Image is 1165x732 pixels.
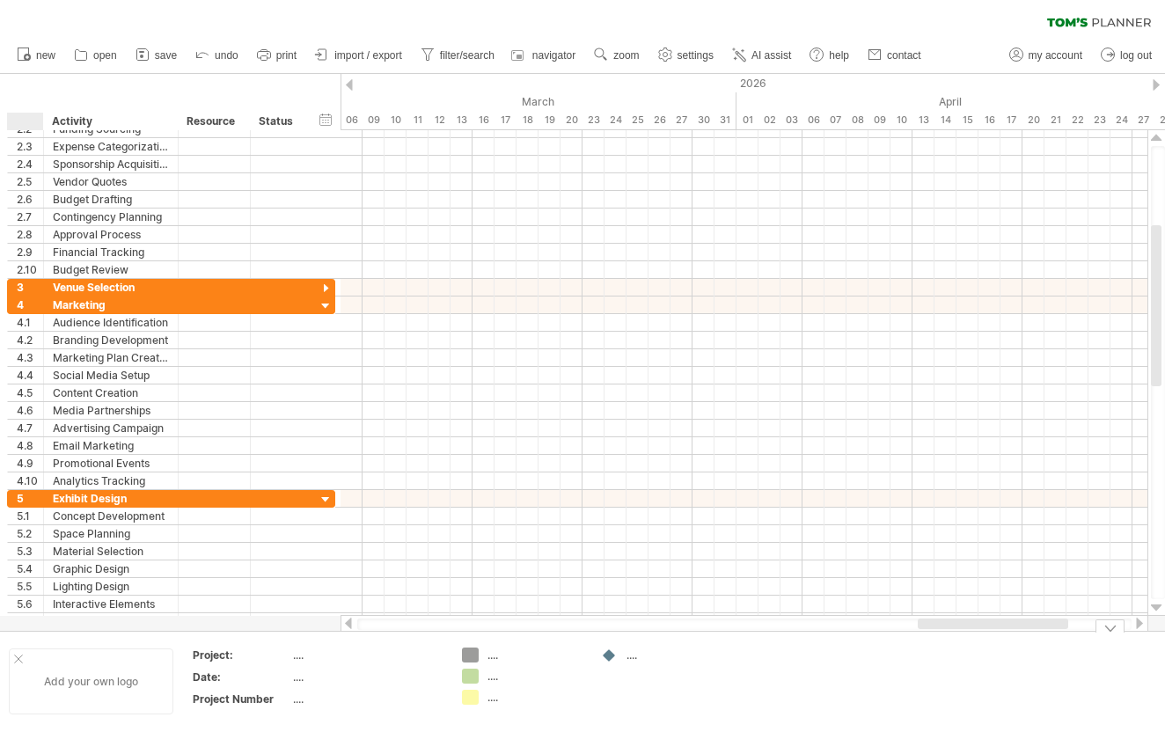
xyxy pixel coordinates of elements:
span: log out [1120,49,1152,62]
div: 2.9 [17,244,43,260]
div: Email Marketing [53,437,169,454]
div: Marketing Plan Creation [53,349,169,366]
div: Friday, 13 March 2026 [451,111,473,129]
div: Monday, 20 April 2026 [1022,111,1044,129]
div: Monday, 6 April 2026 [802,111,824,129]
div: Lighting Design [53,578,169,595]
div: 5.3 [17,543,43,560]
span: open [93,49,117,62]
div: Status [259,113,297,130]
a: help [805,44,854,67]
div: 2.4 [17,156,43,172]
div: Activity [52,113,168,130]
div: 5.2 [17,525,43,542]
div: Interactive Elements [53,596,169,612]
div: Tuesday, 17 March 2026 [495,111,517,129]
div: hide legend [1095,619,1125,633]
div: 2.5 [17,173,43,190]
div: Contingency Planning [53,209,169,225]
div: 5.7 [17,613,43,630]
div: Approval Process [53,226,169,243]
span: filter/search [440,49,495,62]
div: Thursday, 26 March 2026 [648,111,670,129]
span: help [829,49,849,62]
div: Venue Selection [53,279,169,296]
div: 4.6 [17,402,43,419]
div: March 2026 [253,92,736,111]
div: Space Planning [53,525,169,542]
div: Monday, 30 March 2026 [692,111,714,129]
div: Vendor Quotes [53,173,169,190]
span: settings [678,49,714,62]
div: Monday, 23 March 2026 [582,111,604,129]
div: Concept Development [53,508,169,524]
div: 4.8 [17,437,43,454]
div: 4.9 [17,455,43,472]
div: .... [293,692,441,706]
div: 3 [17,279,43,296]
div: Friday, 6 March 2026 [341,111,363,129]
div: 4.7 [17,420,43,436]
div: Wednesday, 18 March 2026 [517,111,539,129]
div: Friday, 10 April 2026 [890,111,912,129]
div: Friday, 24 April 2026 [1110,111,1132,129]
div: Thursday, 9 April 2026 [868,111,890,129]
div: Monday, 13 April 2026 [912,111,934,129]
div: Wednesday, 8 April 2026 [846,111,868,129]
div: 4.4 [17,367,43,384]
div: Friday, 20 March 2026 [561,111,582,129]
a: zoom [590,44,644,67]
div: Budget Review [53,261,169,278]
div: Tuesday, 7 April 2026 [824,111,846,129]
div: .... [487,648,583,662]
div: Media Partnerships [53,402,169,419]
span: print [276,49,297,62]
div: Thursday, 23 April 2026 [1088,111,1110,129]
div: Project: [193,648,289,662]
div: Wednesday, 25 March 2026 [626,111,648,129]
div: Content Creation [53,384,169,401]
div: Thursday, 12 March 2026 [429,111,451,129]
div: 2.7 [17,209,43,225]
div: 4.3 [17,349,43,366]
div: Thursday, 19 March 2026 [539,111,561,129]
div: Tuesday, 31 March 2026 [714,111,736,129]
div: Analytics Tracking [53,472,169,489]
div: Tuesday, 14 April 2026 [934,111,956,129]
div: Thursday, 2 April 2026 [758,111,780,129]
div: Monday, 16 March 2026 [473,111,495,129]
div: Social Media Setup [53,367,169,384]
a: save [131,44,182,67]
a: navigator [509,44,581,67]
a: filter/search [416,44,500,67]
span: new [36,49,55,62]
div: .... [487,690,583,705]
div: Monday, 9 March 2026 [363,111,385,129]
div: 5.6 [17,596,43,612]
a: my account [1005,44,1088,67]
div: Friday, 27 March 2026 [670,111,692,129]
div: Monday, 27 April 2026 [1132,111,1154,129]
div: Financial Tracking [53,244,169,260]
div: 4.10 [17,472,43,489]
div: 2.3 [17,138,43,155]
div: Expense Categorization [53,138,169,155]
div: 5.4 [17,560,43,577]
a: open [70,44,122,67]
div: 4.1 [17,314,43,331]
div: Resource [187,113,240,130]
div: Graphic Design [53,560,169,577]
div: 5.1 [17,508,43,524]
div: .... [293,670,441,684]
a: import / export [311,44,407,67]
a: print [253,44,302,67]
div: Prototype Creation [53,613,169,630]
div: Sponsorship Acquisition [53,156,169,172]
div: Exhibit Design [53,490,169,507]
div: .... [293,648,441,662]
div: Material Selection [53,543,169,560]
div: Advertising Campaign [53,420,169,436]
span: AI assist [751,49,791,62]
span: undo [215,49,238,62]
div: Wednesday, 15 April 2026 [956,111,978,129]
